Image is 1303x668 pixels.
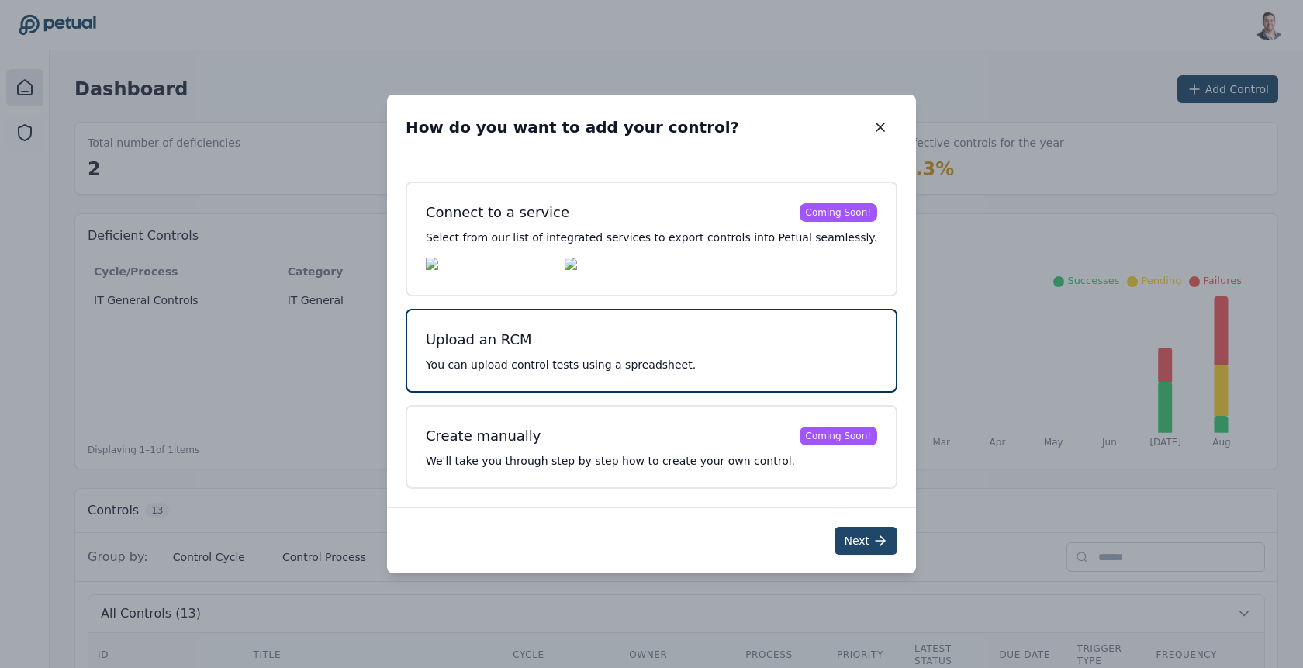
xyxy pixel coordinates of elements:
[426,202,569,223] div: Connect to a service
[835,527,897,555] button: Next
[426,329,532,351] div: Upload an RCM
[800,203,878,222] div: Coming Soon!
[565,258,668,276] img: Workiva
[426,258,552,276] img: Auditboard
[426,230,877,245] p: Select from our list of integrated services to export controls into Petual seamlessly.
[426,357,877,372] p: You can upload control tests using a spreadsheet.
[406,116,739,138] h2: How do you want to add your control?
[800,427,878,445] div: Coming Soon!
[426,425,541,447] div: Create manually
[426,453,877,469] p: We'll take you through step by step how to create your own control.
